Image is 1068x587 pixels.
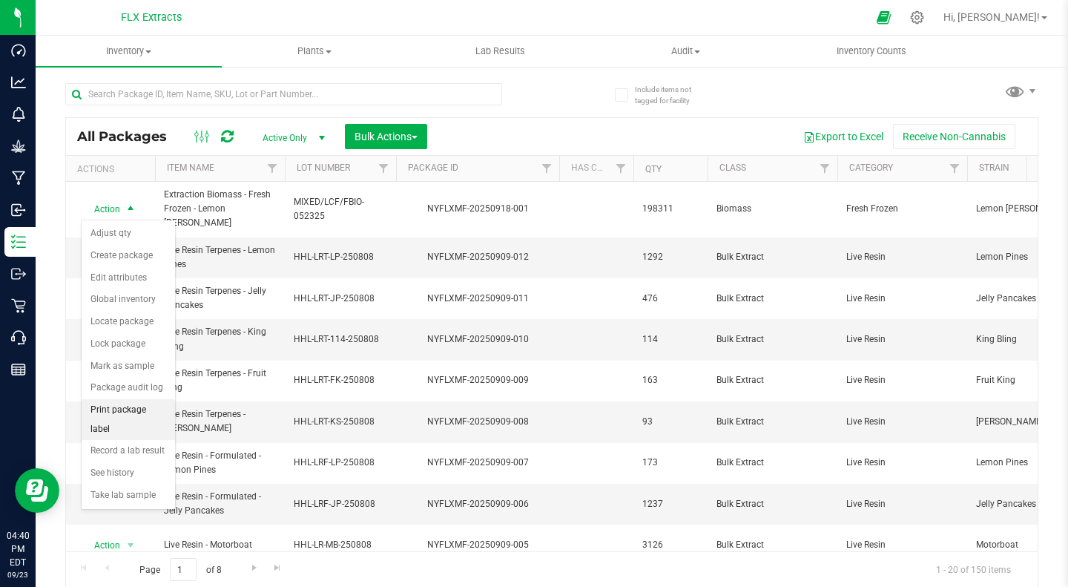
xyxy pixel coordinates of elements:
span: 476 [642,292,699,306]
a: Filter [260,156,285,181]
button: Bulk Actions [345,124,427,149]
span: Bulk Extract [716,497,828,511]
span: Live Resin - Formulated - Lemon Pines [164,449,276,477]
span: 114 [642,332,699,347]
div: NYFLXMF-20250909-010 [394,332,561,347]
span: Live Resin - Motorboat [164,538,276,552]
span: Live Resin [846,250,958,264]
span: Live Resin [846,456,958,470]
a: Filter [535,156,559,181]
li: Create package [82,245,175,267]
th: Has COA [559,156,633,182]
span: Live Resin Terpenes - Jelly Pancakes [164,284,276,312]
span: Plants [222,45,407,58]
div: NYFLXMF-20250909-009 [394,373,561,387]
li: Record a lab result [82,440,175,462]
span: Live Resin Terpenes - King Bling [164,325,276,353]
span: Action [81,199,121,220]
div: NYFLXMF-20250909-006 [394,497,561,511]
p: 09/23 [7,569,29,580]
span: All Packages [77,128,182,145]
a: Package ID [408,163,458,173]
span: Action [81,535,121,556]
span: HHL-LRT-114-250808 [294,332,387,347]
span: Live Resin [846,538,958,552]
span: Live Resin [846,373,958,387]
a: Filter [943,156,967,181]
span: Live Resin [846,415,958,429]
span: Extraction Biomass - Fresh Frozen - Lemon [PERSON_NAME] [164,188,276,231]
div: NYFLXMF-20250909-011 [394,292,561,306]
span: 198311 [642,202,699,216]
span: Live Resin - Formulated - Jelly Pancakes [164,490,276,518]
span: HHL-LRT-JP-250808 [294,292,387,306]
div: NYFLXMF-20250909-012 [394,250,561,264]
span: Bulk Extract [716,250,828,264]
span: HHL-LRT-KS-250808 [294,415,387,429]
a: Strain [979,163,1009,173]
span: Fresh Frozen [846,202,958,216]
input: 1 [170,558,197,581]
li: Lock package [82,333,175,355]
inline-svg: Inventory [11,235,26,249]
span: Live Resin Terpenes - [PERSON_NAME] [164,407,276,436]
div: NYFLXMF-20250909-007 [394,456,561,470]
div: NYFLXMF-20250918-001 [394,202,561,216]
span: 93 [642,415,699,429]
div: NYFLXMF-20250909-005 [394,538,561,552]
button: Export to Excel [794,124,893,149]
inline-svg: Dashboard [11,43,26,58]
a: Audit [593,36,779,67]
inline-svg: Manufacturing [11,171,26,186]
span: Live Resin [846,332,958,347]
span: MIXED/LCF/FBIO-052325 [294,195,387,223]
inline-svg: Outbound [11,266,26,281]
li: Print package label [82,399,175,440]
inline-svg: Monitoring [11,107,26,122]
div: Manage settings [908,10,926,24]
span: HHL-LRF-LP-250808 [294,456,387,470]
span: Live Resin [846,292,958,306]
span: Bulk Extract [716,373,828,387]
span: FLX Extracts [121,11,182,24]
a: Lab Results [407,36,593,67]
inline-svg: Call Center [11,330,26,345]
button: Receive Non-Cannabis [893,124,1015,149]
div: NYFLXMF-20250909-008 [394,415,561,429]
span: Bulk Actions [355,131,418,142]
span: Hi, [PERSON_NAME]! [943,11,1040,23]
span: HHL-LRT-LP-250808 [294,250,387,264]
span: Biomass [716,202,828,216]
span: Page of 8 [127,558,234,581]
p: 04:40 PM EDT [7,529,29,569]
a: Category [849,163,893,173]
span: select [122,199,140,220]
span: 173 [642,456,699,470]
a: Filter [813,156,837,181]
li: Adjust qty [82,223,175,245]
a: Plants [222,36,408,67]
a: Item Name [167,163,214,173]
a: Go to the last page [267,558,289,578]
a: Filter [372,156,396,181]
span: Include items not tagged for facility [635,84,709,106]
div: Actions [77,164,149,174]
span: Audit [594,45,779,58]
li: See history [82,462,175,485]
a: Lot Number [297,163,350,173]
li: Package audit log [82,377,175,399]
a: Go to the next page [243,558,265,578]
span: 1292 [642,250,699,264]
inline-svg: Analytics [11,75,26,90]
iframe: Resource center [15,468,59,513]
span: Bulk Extract [716,332,828,347]
span: Live Resin Terpenes - Fruit King [164,367,276,395]
inline-svg: Inbound [11,203,26,217]
span: Bulk Extract [716,292,828,306]
span: 1 - 20 of 150 items [924,558,1023,580]
span: Bulk Extract [716,415,828,429]
span: HHL-LRF-JP-250808 [294,497,387,511]
input: Search Package ID, Item Name, SKU, Lot or Part Number... [65,83,502,105]
span: Live Resin [846,497,958,511]
span: 163 [642,373,699,387]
